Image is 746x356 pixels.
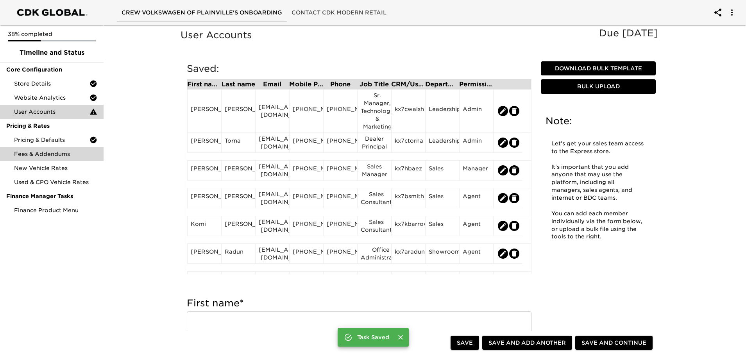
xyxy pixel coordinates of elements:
[463,105,490,117] div: Admin
[225,105,252,117] div: [PERSON_NAME]
[259,218,286,234] div: [EMAIL_ADDRESS][DOMAIN_NAME]
[293,137,320,148] div: [PHONE_NUMBER]
[6,48,97,57] span: Timeline and Status
[259,103,286,119] div: [EMAIL_ADDRESS][DOMAIN_NAME]
[509,249,519,259] button: edit
[395,165,422,176] div: kx7hbaez
[459,81,493,88] div: Permission Set
[225,192,252,204] div: [PERSON_NAME]
[327,192,354,204] div: [PHONE_NUMBER]
[14,108,89,116] span: User Accounts
[395,137,422,148] div: kx7ctorna
[498,165,508,175] button: edit
[14,164,97,172] span: New Vehicle Rates
[225,248,252,259] div: Radun
[463,165,490,176] div: Manager
[551,140,645,156] p: Let's get your sales team access to the Express store.
[259,135,286,150] div: [EMAIL_ADDRESS][DOMAIN_NAME]
[498,106,508,116] button: edit
[327,105,354,117] div: [PHONE_NUMBER]
[361,274,388,289] div: F&I Manager
[191,248,218,259] div: [PERSON_NAME]
[181,29,662,41] h5: User Accounts
[425,81,459,88] div: Department
[395,192,422,204] div: kx7bsmith
[225,137,252,148] div: Torna
[498,193,508,203] button: edit
[544,82,653,91] span: Bulk Upload
[551,163,645,202] p: It's important that you add anyone that may use the platform, including all managers, sales agent...
[429,105,456,117] div: Leadership
[498,249,508,259] button: edit
[293,192,320,204] div: [PHONE_NUMBER]
[14,136,89,144] span: Pricing & Defaults
[708,3,727,22] button: account of current user
[289,81,323,88] div: Mobile Phone
[509,193,519,203] button: edit
[14,150,97,158] span: Fees & Addendums
[463,248,490,259] div: Agent
[451,336,479,350] button: Save
[544,64,653,73] span: Download Bulk Template
[191,105,218,117] div: [PERSON_NAME]
[191,165,218,176] div: [PERSON_NAME]
[546,115,651,127] h5: Note:
[429,137,456,148] div: Leadership
[292,8,386,18] span: Contact CDK Modern Retail
[361,163,388,178] div: Sales Manager
[581,338,646,348] span: Save and Continue
[498,138,508,148] button: edit
[327,248,354,259] div: [PHONE_NUMBER]
[395,220,422,232] div: kx7kbarrow
[488,338,566,348] span: Save and Add Another
[187,63,531,75] h5: Saved:
[482,336,572,350] button: Save and Add Another
[14,80,89,88] span: Store Details
[293,220,320,232] div: [PHONE_NUMBER]
[327,137,354,148] div: [PHONE_NUMBER]
[541,61,656,76] button: Download Bulk Template
[463,137,490,148] div: Admin
[509,165,519,175] button: edit
[327,220,354,232] div: [PHONE_NUMBER]
[395,332,406,342] button: Close
[429,220,456,232] div: Sales
[463,220,490,232] div: Agent
[541,79,656,94] button: Bulk Upload
[463,192,490,204] div: Agent
[457,338,473,348] span: Save
[498,221,508,231] button: edit
[323,81,357,88] div: Phone
[255,81,289,88] div: Email
[8,30,96,38] p: 38% completed
[225,165,252,176] div: [PERSON_NAME]
[6,122,97,130] span: Pricing & Rates
[293,165,320,176] div: [PHONE_NUMBER]
[395,248,422,259] div: kx7aradun
[259,190,286,206] div: [EMAIL_ADDRESS][DOMAIN_NAME]
[225,220,252,232] div: [PERSON_NAME]
[357,330,389,344] div: Task Saved
[122,8,282,18] span: Crew Volkswagen of Plainville's Onboarding
[429,248,456,259] div: Showroom
[391,81,425,88] div: CRM/User ID
[14,178,97,186] span: Used & CPO Vehicle Rates
[395,105,422,117] div: kx7cwalsh
[599,27,658,39] span: Due [DATE]
[6,66,97,73] span: Core Configuration
[361,91,388,131] div: Sr. Manager, Technology & Marketing
[509,106,519,116] button: edit
[509,221,519,231] button: edit
[361,190,388,206] div: Sales Consultant
[191,137,218,148] div: [PERSON_NAME]
[357,81,391,88] div: Job Title
[361,218,388,234] div: Sales Consultant
[259,163,286,178] div: [EMAIL_ADDRESS][DOMAIN_NAME]
[723,3,741,22] button: account of current user
[429,165,456,176] div: Sales
[6,192,97,200] span: Finance Manager Tasks
[293,105,320,117] div: [PHONE_NUMBER]
[221,81,255,88] div: Last name
[187,297,531,309] h5: First name
[14,94,89,102] span: Website Analytics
